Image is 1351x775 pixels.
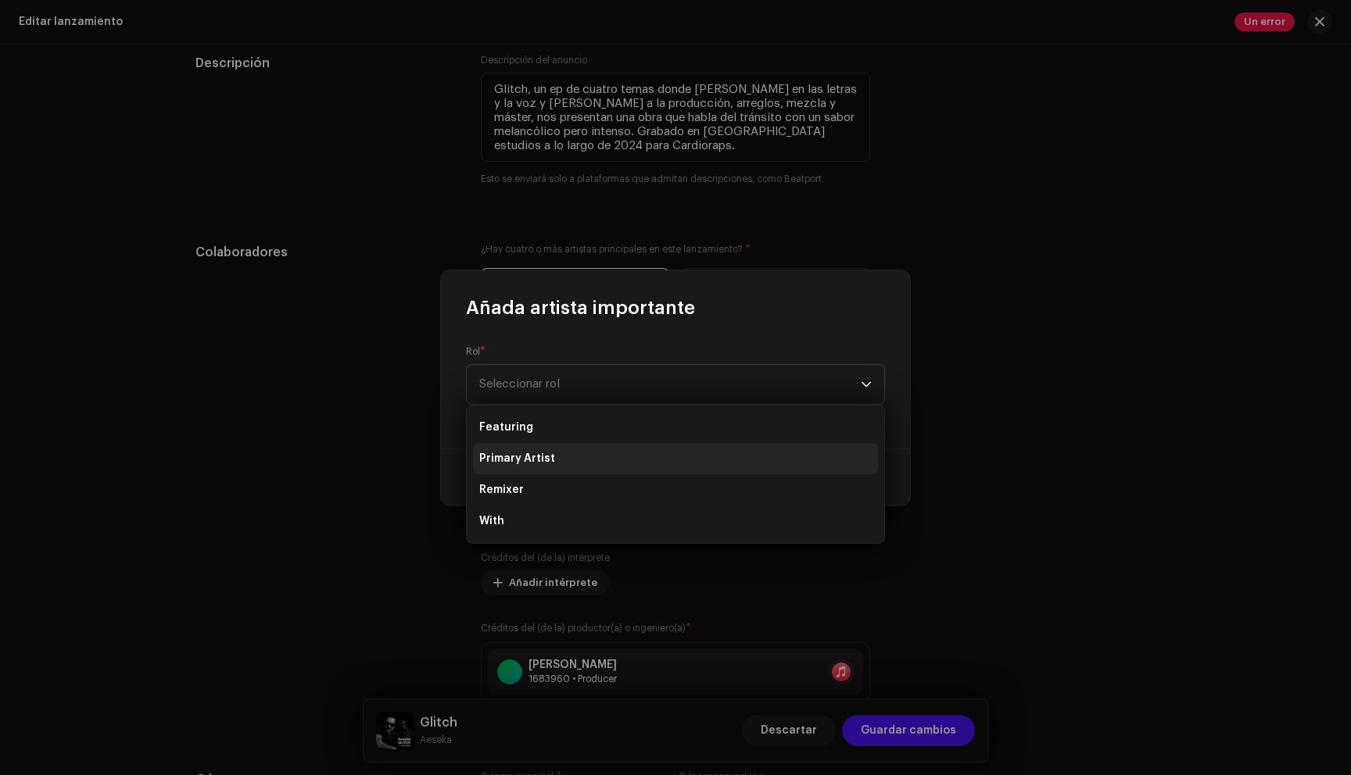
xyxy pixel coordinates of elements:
[473,412,878,443] li: Featuring
[466,345,486,358] label: Rol
[473,505,878,537] li: With
[479,451,555,466] span: Primary Artist
[473,474,878,505] li: Remixer
[473,443,878,474] li: Primary Artist
[466,295,695,320] span: Añada artista importante
[467,405,884,543] ul: Option List
[861,365,872,404] div: dropdown trigger
[479,420,533,435] span: Featuring
[479,365,861,404] span: Seleccionar rol
[479,482,524,498] span: Remixer
[479,513,504,529] span: With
